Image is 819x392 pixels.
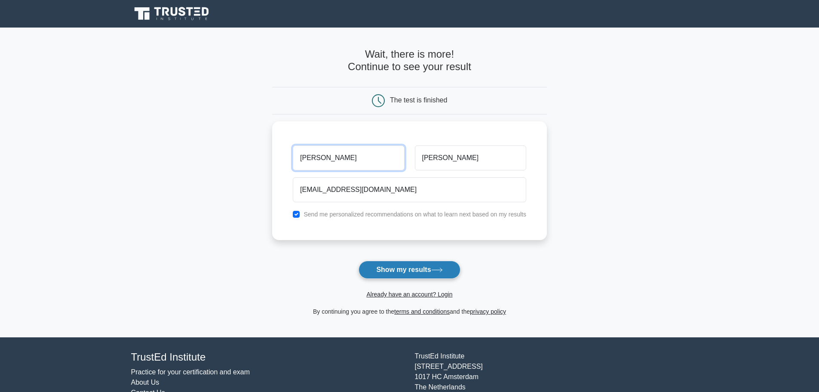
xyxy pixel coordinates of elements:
[390,96,447,104] div: The test is finished
[131,379,160,386] a: About Us
[394,308,450,315] a: terms and conditions
[366,291,452,298] a: Already have an account? Login
[304,211,526,218] label: Send me personalized recommendations on what to learn next based on my results
[293,177,526,202] input: Email
[415,145,526,170] input: Last name
[131,351,405,364] h4: TrustEd Institute
[272,48,547,73] h4: Wait, there is more! Continue to see your result
[293,145,404,170] input: First name
[267,306,552,317] div: By continuing you agree to the and the
[131,368,250,376] a: Practice for your certification and exam
[470,308,506,315] a: privacy policy
[359,261,460,279] button: Show my results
